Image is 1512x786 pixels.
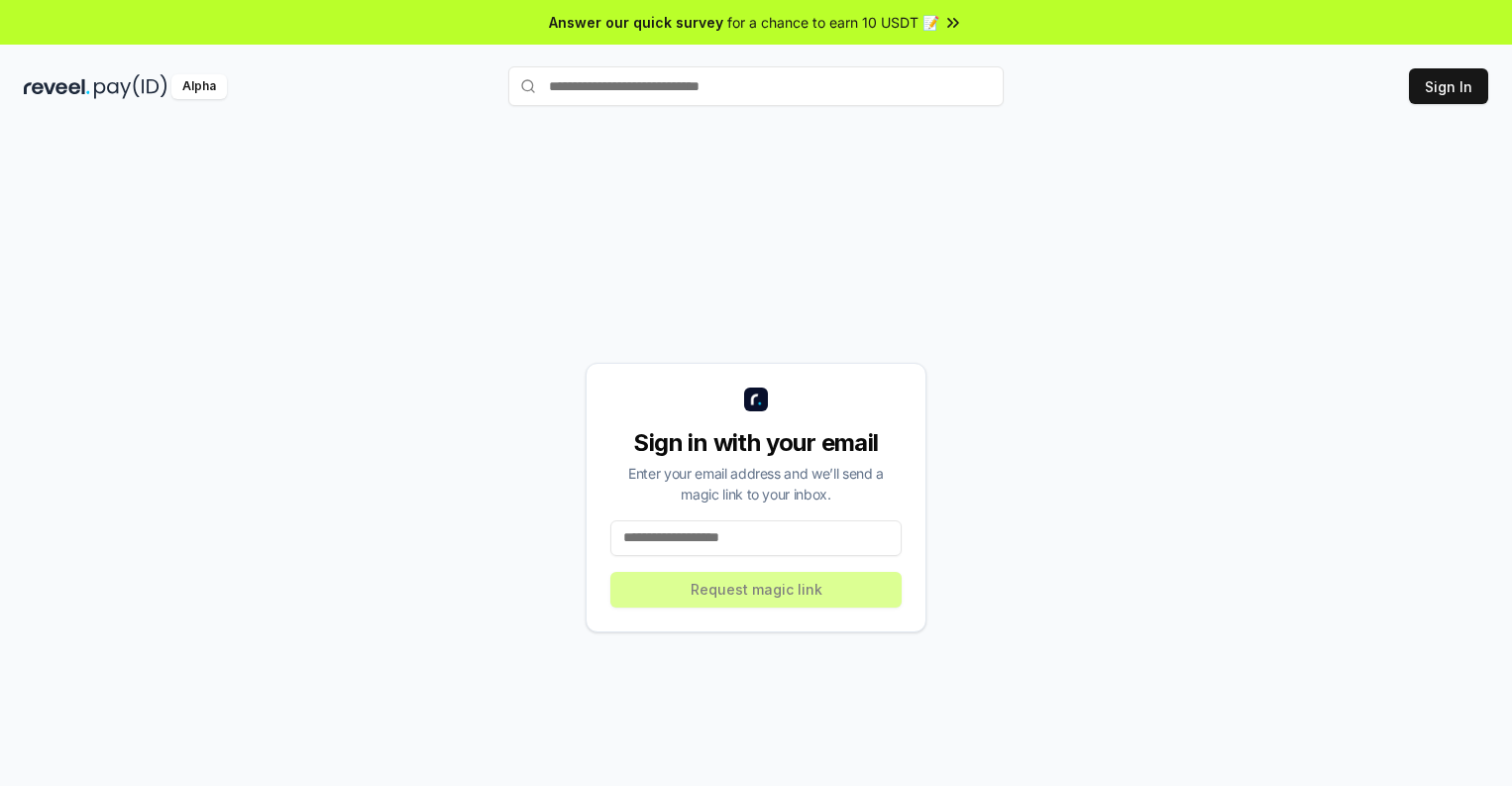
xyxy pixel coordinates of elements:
[727,12,939,33] span: for a chance to earn 10 USDT 📝
[549,12,723,33] span: Answer our quick survey
[94,74,167,99] img: pay_id
[744,388,768,411] img: logo_small
[610,427,902,459] div: Sign in with your email
[24,74,90,99] img: reveel_dark
[1409,68,1488,104] button: Sign In
[610,463,902,505] div: Enter your email address and we’ll send a magic link to your inbox.
[171,74,227,99] div: Alpha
